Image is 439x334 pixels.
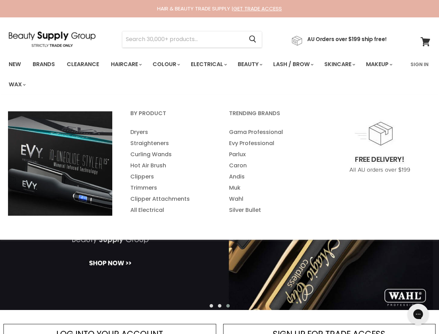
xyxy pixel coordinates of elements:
a: Brands [27,57,60,72]
a: Parlux [220,149,318,160]
iframe: Gorgias live chat messenger [404,301,432,327]
a: Dryers [122,127,219,138]
a: Caron [220,160,318,171]
form: Product [122,31,262,48]
a: Silver Bullet [220,205,318,216]
a: GET TRADE ACCESS [233,5,282,12]
ul: Main menu [3,54,406,95]
input: Search [122,31,243,47]
a: Curling Wands [122,149,219,160]
a: Electrical [186,57,231,72]
a: Muk [220,182,318,193]
a: All Electrical [122,205,219,216]
a: By Product [122,108,219,125]
a: Colour [147,57,184,72]
a: Trimmers [122,182,219,193]
a: Clearance [62,57,104,72]
a: Andis [220,171,318,182]
a: Wax [3,77,30,92]
a: Lash / Brow [268,57,318,72]
a: Clippers [122,171,219,182]
a: Sign In [406,57,433,72]
a: Gama Professional [220,127,318,138]
button: Search [243,31,262,47]
a: New [3,57,26,72]
a: Trending Brands [220,108,318,125]
a: Straighteners [122,138,219,149]
a: Haircare [106,57,146,72]
a: Beauty [233,57,267,72]
a: Makeup [361,57,397,72]
ul: Main menu [220,127,318,216]
a: Wahl [220,193,318,205]
a: Evy Professional [220,138,318,149]
a: Hot Air Brush [122,160,219,171]
a: Skincare [319,57,359,72]
ul: Main menu [122,127,219,216]
a: Clipper Attachments [122,193,219,205]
